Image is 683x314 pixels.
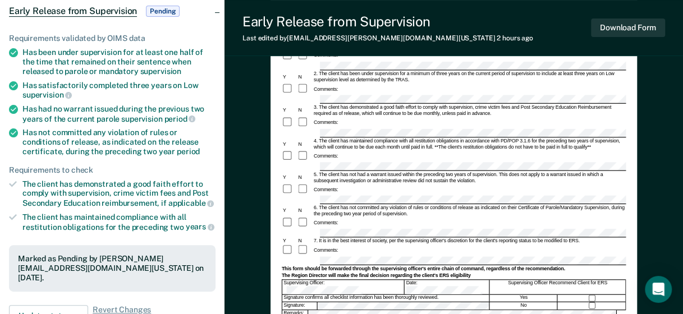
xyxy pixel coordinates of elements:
span: Early Release from Supervision [9,6,137,17]
div: N [297,141,312,147]
div: Comments: [312,153,339,159]
div: N [297,238,312,244]
div: Y [281,208,296,214]
div: Open Intercom Messenger [645,276,672,303]
div: Supervising Officer: [282,280,404,294]
div: Has had no warrant issued during the previous two years of the current parole supervision [22,104,216,123]
div: Comments: [312,247,339,253]
div: No [490,302,558,310]
div: Comments: [312,220,339,226]
div: 3. The client has demonstrated a good faith effort to comply with supervision, crime victim fees ... [312,104,625,117]
div: 5. The client has not had a warrant issued within the preceding two years of supervision. This do... [312,172,625,184]
button: Download Form [591,19,665,37]
span: supervision [22,90,72,99]
div: N [297,174,312,181]
div: N [297,108,312,114]
div: Signature confirms all checklist information has been thoroughly reviewed. [282,294,489,301]
div: Has not committed any violation of rules or conditions of release, as indicated on the release ce... [22,128,216,156]
div: 4. The client has maintained compliance with all restitution obligations in accordance with PD/PO... [312,138,625,150]
div: Date: [405,280,489,294]
span: years [186,222,214,231]
div: Comments: [312,119,339,126]
div: Early Release from Supervision [242,13,533,30]
div: The client has demonstrated a good faith effort to comply with supervision, crime victim fees and... [22,179,216,208]
div: N [297,74,312,80]
div: The Region Director will make the final decision regarding the client's ERS eligibility [281,273,625,279]
div: Requirements to check [9,165,216,175]
div: N [297,208,312,214]
div: Yes [490,294,558,301]
span: period [164,114,195,123]
div: 6. The client has not committed any violation of rules or conditions of release as indicated on t... [312,205,625,217]
div: Y [281,108,296,114]
div: This form should be forwarded through the supervising officer's entire chain of command, regardle... [281,266,625,272]
span: Pending [146,6,180,17]
div: Has satisfactorily completed three years on Low [22,81,216,100]
span: 2 hours ago [497,34,533,42]
div: Comments: [312,187,339,193]
div: Supervising Officer Recommend Client for ERS [490,280,626,294]
div: 2. The client has been under supervision for a minimum of three years on the current period of su... [312,71,625,84]
div: Requirements validated by OIMS data [9,34,216,43]
div: The client has maintained compliance with all restitution obligations for the preceding two [22,213,216,232]
div: Has been under supervision for at least one half of the time that remained on their sentence when... [22,48,216,76]
span: applicable [168,198,214,207]
div: Y [281,141,296,147]
div: Comments: [312,86,339,93]
span: supervision [140,67,181,76]
div: Signature: [282,302,317,310]
div: Y [281,174,296,181]
div: Marked as Pending by [PERSON_NAME][EMAIL_ADDRESS][DOMAIN_NAME][US_STATE] on [DATE]. [18,254,207,282]
div: Last edited by [EMAIL_ADDRESS][PERSON_NAME][DOMAIN_NAME][US_STATE] [242,34,533,42]
div: 7. It is in the best interest of society, per the supervising officer's discretion for the client... [312,238,625,244]
div: Y [281,238,296,244]
div: Y [281,74,296,80]
span: period [177,147,200,156]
